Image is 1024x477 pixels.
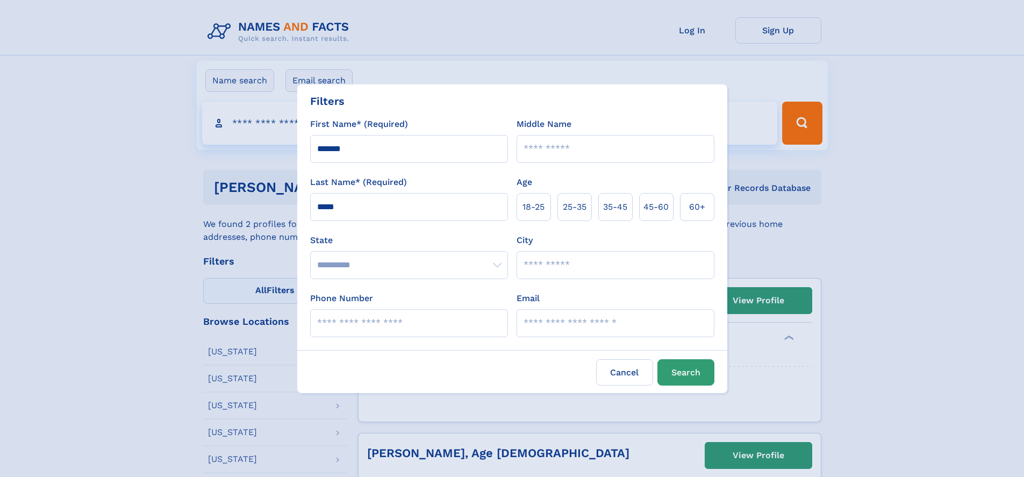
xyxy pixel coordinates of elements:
label: First Name* (Required) [310,118,408,131]
label: Email [517,292,540,305]
span: 60+ [689,201,705,213]
button: Search [657,359,714,386]
span: 25‑35 [563,201,586,213]
label: Age [517,176,532,189]
div: Filters [310,93,345,109]
span: 35‑45 [603,201,627,213]
span: 18‑25 [522,201,545,213]
label: Middle Name [517,118,571,131]
label: Phone Number [310,292,373,305]
label: Last Name* (Required) [310,176,407,189]
span: 45‑60 [643,201,669,213]
label: Cancel [596,359,653,386]
label: City [517,234,533,247]
label: State [310,234,508,247]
